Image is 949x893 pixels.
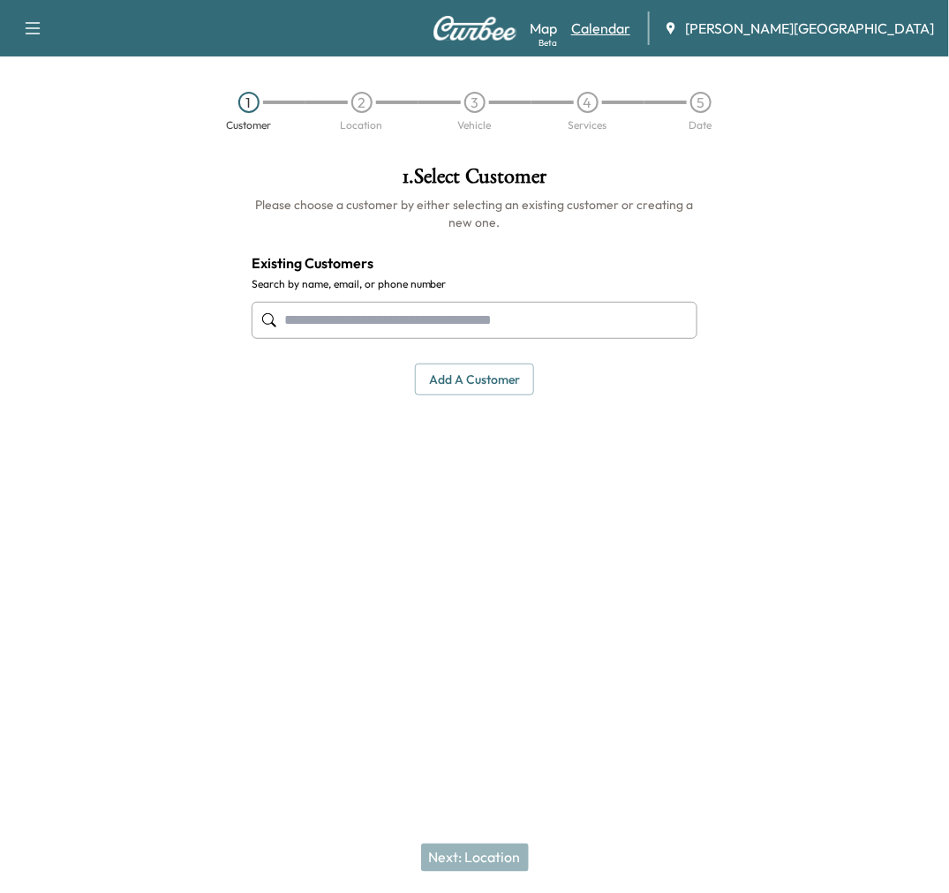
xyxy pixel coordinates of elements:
div: Beta [539,36,557,49]
img: Curbee Logo [433,16,517,41]
div: 2 [351,92,373,113]
h4: Existing Customers [252,252,698,274]
div: Customer [226,120,271,131]
label: Search by name, email, or phone number [252,277,698,291]
a: MapBeta [530,18,557,39]
div: 5 [690,92,712,113]
div: 4 [577,92,599,113]
button: Add a customer [415,364,534,396]
a: Calendar [571,18,630,39]
h6: Please choose a customer by either selecting an existing customer or creating a new one. [252,196,698,231]
div: Services [569,120,607,131]
span: [PERSON_NAME][GEOGRAPHIC_DATA] [685,18,935,39]
div: 3 [464,92,486,113]
div: 1 [238,92,260,113]
div: Vehicle [458,120,492,131]
div: Date [689,120,712,131]
h1: 1 . Select Customer [252,166,698,196]
div: Location [341,120,383,131]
